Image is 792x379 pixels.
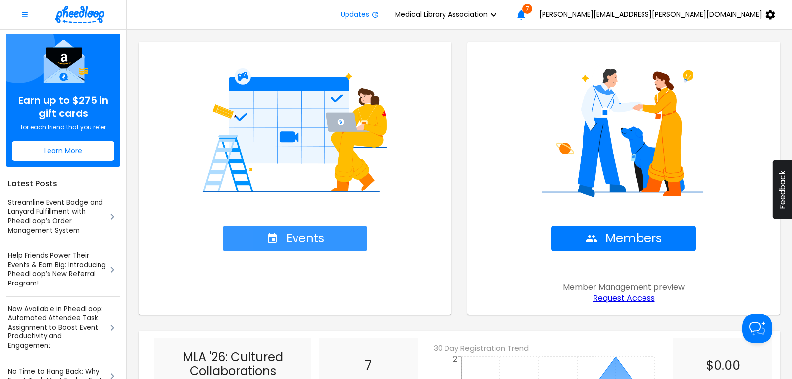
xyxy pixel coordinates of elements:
[539,10,762,18] span: [PERSON_NAME][EMAIL_ADDRESS][PERSON_NAME][DOMAIN_NAME]
[162,350,303,378] h3: MLA '26: Cultured Collaborations
[778,170,787,209] span: Feedback
[333,5,387,25] button: Updates
[531,5,788,25] button: [PERSON_NAME][EMAIL_ADDRESS][PERSON_NAME][DOMAIN_NAME]
[511,5,531,25] button: 7
[395,10,488,18] span: Medical Library Association
[563,283,685,292] span: Member Management preview
[8,251,106,288] a: Help Friends Power Their Events & Earn Big: Introducing PheedLoop’s New Referral Program!
[593,294,655,303] a: Request Access
[8,305,106,351] a: Now Available in PheedLoop: Automated Attendee Task Assignment to Boost Event Productivity and En...
[12,141,114,161] button: Learn More
[55,6,104,23] img: logo
[44,147,82,155] span: Learn More
[551,226,696,251] button: Members
[6,177,120,190] h4: Latest Posts
[681,358,764,373] h2: $0.00
[21,124,106,131] span: for each friend that you refer
[453,353,457,365] tspan: 2
[434,342,681,354] h6: 30 Day Registration Trend
[327,358,410,373] h2: 7
[479,53,768,202] img: Home Members
[387,5,511,25] button: Medical Library Association
[586,232,662,245] span: Members
[223,226,367,251] button: Events
[12,94,114,120] span: Earn up to $275 in gift cards
[266,232,324,245] span: Events
[341,10,369,18] span: Updates
[522,4,532,14] span: 7
[150,53,440,202] img: Home Events
[8,198,106,235] a: Streamline Event Badge and Lanyard Fulfillment with PheedLoop’s Order Management System
[39,40,88,83] img: Referral
[742,314,772,343] iframe: Toggle Customer Support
